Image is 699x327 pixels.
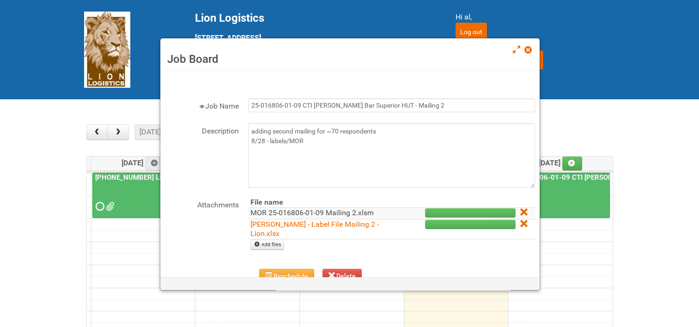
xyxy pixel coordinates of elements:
img: Lion Logistics [84,12,130,88]
input: Log out [456,23,487,41]
a: 25-016806-01-09 CTI [PERSON_NAME] Bar Superior HUT - Mailing 2 [509,173,610,218]
span: [DATE] [122,158,165,167]
a: MOR 25-016806-01-09 Mailing 2.xlsm [250,208,374,217]
a: Add an event [562,157,583,170]
a: Add an event [145,157,165,170]
div: Hi al, [456,12,615,23]
th: File name [248,197,389,208]
label: Job Name [165,98,239,112]
label: Attachments [165,197,239,211]
span: [DATE] [539,158,583,167]
button: Reschedule [259,269,314,283]
label: Description [165,123,239,137]
span: MDN 24-096164-01 MDN Left over counts.xlsx MOR_Mailing 2 24-096164-01-08.xlsm Labels Mailing 2 24... [106,203,112,210]
textarea: adding second mailing for ~70 respondents 8/28 - labels/MOR [248,123,535,188]
a: [PERSON_NAME] - Label File Mailing 2 - Lion.xlsx [250,220,379,238]
span: Requested [96,203,102,210]
a: Lion Logistics [84,45,130,54]
button: Delete [322,269,362,283]
a: Add files [250,240,284,250]
h3: Job Board [167,52,533,66]
button: [DATE] [134,124,166,140]
a: [PHONE_NUMBER] Liquid Toilet Bowl Cleaner - Mailing 2 [92,173,193,218]
a: [PHONE_NUMBER] Liquid Toilet Bowl Cleaner - Mailing 2 [93,173,273,182]
div: [STREET_ADDRESS] [GEOGRAPHIC_DATA] tel: [PHONE_NUMBER] [195,12,432,77]
span: Lion Logistics [195,12,264,24]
